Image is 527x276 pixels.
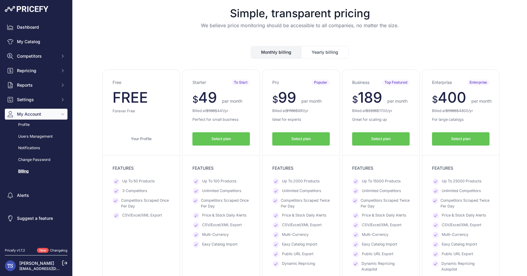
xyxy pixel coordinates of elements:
[446,108,457,113] del: $
[37,248,49,253] span: New
[432,132,489,146] button: Select plan
[17,68,57,74] span: Repricing
[5,6,48,12] img: Pricefy Logo
[5,51,67,62] button: Competitors
[282,213,326,219] span: Price & Stock Daily Alerts
[387,98,408,104] span: per month
[202,188,241,194] span: Unlimited Competitors
[5,109,67,120] button: My Account
[202,222,242,228] span: CSV/Excel/XML Export
[471,98,492,104] span: per month
[282,222,322,228] span: CSV/Excel/XML Export
[50,248,67,252] a: Changelog
[371,136,391,142] span: Select plan
[442,178,482,185] span: Up To 25000 Products
[5,155,67,165] a: Change Password
[432,117,489,123] p: For large catalogs
[438,88,466,106] span: 400
[5,22,67,241] nav: Sidebar
[362,261,410,272] span: Dynamic Repricing Autopilot
[291,136,311,142] span: Select plan
[222,98,242,104] span: per month
[5,213,67,224] a: Suggest a feature
[113,132,170,146] a: Your Profile
[432,165,489,171] p: FEATURES
[5,131,67,142] a: Users Management
[19,266,83,271] a: [EMAIL_ADDRESS][DOMAIN_NAME]
[282,232,309,238] span: Multi-Currency
[379,108,388,113] span: 1700
[206,108,215,113] del: $
[192,108,250,113] p: Billed at $ /yr
[202,178,237,185] span: Up To 100 Products
[432,108,489,113] p: Billed at $ /yr
[442,251,473,257] span: Public URL Export
[113,165,170,171] p: FEATURES
[301,98,322,104] span: per month
[272,108,330,113] p: Billed at $ /yr
[17,111,57,117] span: My Account
[442,242,477,248] span: Easy Catalog Import
[432,79,452,85] h3: Enterprise
[282,242,317,248] span: Easy Catalog Import
[298,108,304,113] span: 891
[192,79,206,85] h3: Starter
[122,213,162,219] span: CSV/Excel/XML Export
[202,213,247,219] span: Price & Stock Daily Alerts
[5,36,67,47] a: My Catalog
[5,94,67,105] button: Settings
[281,198,330,209] span: Competitors Scraped Twice Per Day
[459,108,468,113] span: 4800
[272,79,279,85] h3: Pro
[272,165,330,171] p: FEATURES
[352,165,410,171] p: FEATURES
[192,94,198,105] span: $
[5,120,67,130] a: Profile
[382,79,410,85] span: Top Featured
[5,65,67,76] button: Repricing
[272,132,330,146] button: Select plan
[5,190,67,201] a: Alerts
[5,166,67,177] a: Billing
[122,178,155,185] span: Up To 50 Products
[352,117,410,123] p: Great for scaling up
[442,213,486,219] span: Price & Stock Daily Alerts
[352,108,410,113] p: Billed at $ /yr
[362,178,401,185] span: Up To 15000 Products
[121,198,170,209] span: Competitors Scraped Once Per Day
[272,94,278,105] span: $
[441,261,489,272] span: Dynamic Repricing Autopilot
[192,132,250,146] button: Select plan
[77,22,522,29] p: We believe price monitoring should be accessible to all companies, no matter the size.
[77,7,522,19] h1: Simple, transparent pricing
[282,188,321,194] span: Unlimited Competitors
[432,94,438,105] span: $
[352,79,369,85] h3: Business
[19,261,54,266] a: [PERSON_NAME]
[17,97,57,103] span: Settings
[451,136,470,142] span: Select plan
[251,47,301,58] button: Monthly billing
[362,188,401,194] span: Unlimited Competitors
[440,198,489,209] span: Competitors Scraped Twice Per Day
[113,88,148,106] span: FREE
[288,108,296,113] span: 1188
[362,222,401,228] span: CSV/Excel/XML Export
[362,232,388,238] span: Multi-Currency
[302,47,348,58] button: Yearly billing
[467,79,489,85] span: Enterprise
[202,232,229,238] span: Multi-Currency
[286,108,296,113] del: $
[368,108,377,113] span: 2268
[362,251,393,257] span: Public URL Export
[113,108,170,114] p: Forever Free
[122,188,147,194] span: 3 Competitors
[312,79,330,85] span: Popular
[201,198,250,209] span: Competitors Scraped Once Per Day
[278,88,296,106] span: 99
[113,79,121,85] h3: Free
[442,222,481,228] span: CSV/Excel/XML Export
[202,242,237,248] span: Easy Catalog Import
[282,178,320,185] span: Up To 2000 Products
[192,117,250,123] p: Perfect for small business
